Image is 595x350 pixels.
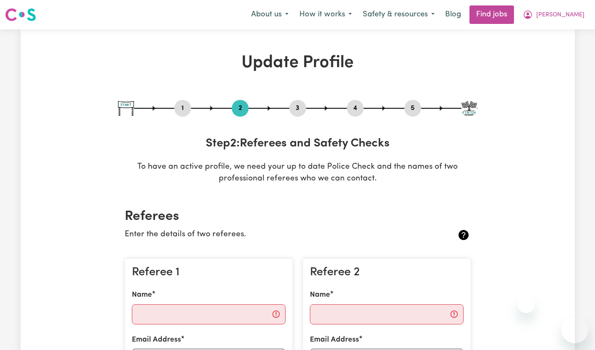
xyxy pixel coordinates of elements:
button: Go to step 5 [404,103,421,114]
h3: Referee 2 [310,266,464,280]
p: Enter the details of two referees. [125,229,413,241]
a: Careseekers logo [5,5,36,24]
label: Name [310,290,330,300]
button: How it works [294,6,357,24]
h3: Step 2 : Referees and Safety Checks [118,137,477,151]
p: To have an active profile, we need your up to date Police Check and the names of two professional... [118,161,477,185]
img: Careseekers logo [5,7,36,22]
a: Blog [440,5,466,24]
a: Find jobs [469,5,514,24]
h1: Update Profile [118,53,477,73]
button: Go to step 1 [174,103,191,114]
iframe: Close message [518,296,535,313]
button: Go to step 3 [289,103,306,114]
button: Safety & resources [357,6,440,24]
label: Email Address [310,334,359,345]
span: [PERSON_NAME] [536,10,585,20]
button: Go to step 4 [347,103,364,114]
label: Email Address [132,334,181,345]
h3: Referee 1 [132,266,286,280]
button: About us [246,6,294,24]
h2: Referees [125,209,471,225]
button: My Account [517,6,590,24]
button: Go to step 2 [232,103,249,114]
iframe: Button to launch messaging window [561,316,588,343]
label: Name [132,290,152,300]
